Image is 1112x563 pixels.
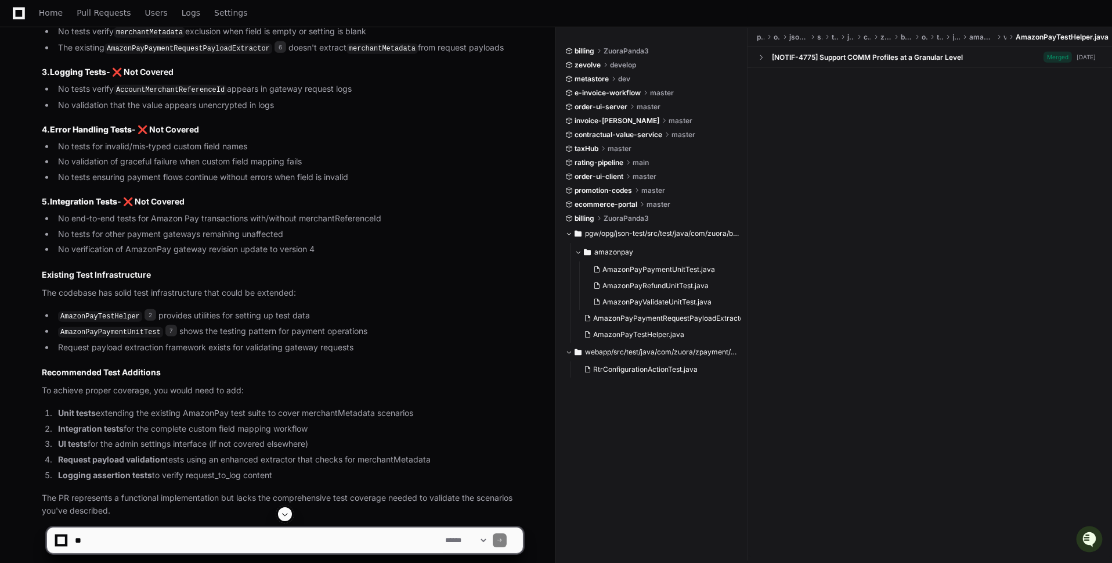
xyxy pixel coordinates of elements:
[575,130,662,139] span: contractual-value-service
[96,155,100,164] span: •
[565,224,739,243] button: pgw/opg/json-test/src/test/java/com/zuora/billing/opg/test/json/amazonpay/v2
[42,367,523,378] h3: Recommended Test Additions
[103,155,127,164] span: [DATE]
[593,330,684,339] span: AmazonPayTestHelper.java
[618,74,630,84] span: dev
[12,144,30,163] img: Sidi Zhu
[594,248,633,257] span: amazonpay
[42,492,523,518] p: The PR represents a functional implementation but lacks the comprehensive test coverage needed to...
[575,60,601,70] span: zevolve
[50,67,106,77] strong: Logging Tests
[58,327,163,338] code: AmazonPayPaymentUnitTest
[575,227,582,241] svg: Directory
[772,53,963,62] div: [NOTIF-4775] Support COMM Profiles at a Granular Level
[55,83,523,96] li: No tests verify appears in gateway request logs
[55,228,523,241] li: No tests for other payment gateways remaining unaffected
[589,278,741,294] button: AmazonPayRefundUnitTest.java
[42,286,523,300] p: The codebase has solid test infrastructure that could be extended:
[214,9,247,16] span: Settings
[669,116,692,125] span: master
[58,439,88,449] strong: UI tests
[575,214,594,223] span: billing
[757,33,764,42] span: pgw
[789,33,808,42] span: json-test
[575,158,623,167] span: rating-pipeline
[55,309,523,323] li: provides utilities for setting up test data
[575,116,659,125] span: invoice-[PERSON_NAME]
[82,181,140,190] a: Powered byPylon
[1077,53,1096,62] div: [DATE]
[864,33,871,42] span: com
[565,343,739,361] button: webapp/src/test/java/com/zuora/zpayment/rtrconfiguration/action
[880,33,891,42] span: zuora
[55,212,523,225] li: No end-to-end tests for Amazon Pay transactions with/without merchantReferenceId
[12,11,35,34] img: PlayerZero
[50,124,132,134] strong: Error Handling Tests
[593,365,698,374] span: RtrConfigurationActionTest.java
[584,245,591,259] svg: Directory
[55,341,523,354] li: Request payload extraction framework exists for validating gateway requests
[39,98,168,107] div: We're offline, but we'll be back soon!
[39,9,63,16] span: Home
[575,144,598,153] span: taxHub
[575,200,637,209] span: ecommerce-portal
[42,384,523,397] p: To achieve proper coverage, you would need to add:
[58,454,165,464] strong: Request payload validation
[832,33,838,42] span: test
[575,243,748,261] button: amazonpay
[39,86,190,98] div: Start new chat
[145,309,156,321] span: 2
[58,424,124,433] strong: Integration tests
[817,33,822,42] span: src
[922,33,928,42] span: opg
[77,9,131,16] span: Pull Requests
[55,171,523,184] li: No tests ensuring payment flows continue without errors when field is invalid
[197,89,211,103] button: Start new chat
[42,66,523,78] h4: 3. - ❌ Not Covered
[579,327,741,343] button: AmazonPayTestHelper.java
[1003,33,1006,42] span: v2
[575,172,623,181] span: order-ui-client
[585,347,739,357] span: webapp/src/test/java/com/zuora/zpayment/rtrconfiguration/action
[58,311,142,322] code: AmazonPayTestHelper
[969,33,994,42] span: amazonpay
[641,186,665,195] span: master
[55,453,523,467] li: tests using an enhanced extractor that checks for merchantMetadata
[593,314,762,323] span: AmazonPayPaymentRequestPayloadExtractor.java
[104,44,272,54] code: AmazonPayPaymentRequestPayloadExtractor
[937,33,944,42] span: test
[608,144,631,153] span: master
[647,200,670,209] span: master
[55,422,523,436] li: for the complete custom field mapping workflow
[114,27,185,38] code: merchantMetadata
[589,294,741,310] button: AmazonPayValidateUnitTest.java
[650,88,674,98] span: master
[575,74,609,84] span: metastore
[114,85,227,95] code: AccountMerchantReferenceId
[165,325,177,336] span: 7
[12,46,211,64] div: Welcome
[585,229,739,238] span: pgw/opg/json-test/src/test/java/com/zuora/billing/opg/test/json/amazonpay/v2
[602,265,715,274] span: AmazonPayPaymentUnitTest.java
[275,41,286,53] span: 6
[42,269,523,281] h3: Existing Test Infrastructure
[55,155,523,168] li: No validation of graceful failure when custom field mapping fails
[901,33,912,42] span: billing
[42,124,523,135] h4: 4. - ❌ Not Covered
[55,469,523,482] li: to verify request_to_log content
[12,126,78,135] div: Past conversations
[55,99,523,112] li: No validation that the value appears unencrypted in logs
[55,325,523,339] li: shows the testing pattern for payment operations
[12,86,33,107] img: 1756235613930-3d25f9e4-fa56-45dd-b3ad-e072dfbd1548
[115,181,140,190] span: Pylon
[575,186,632,195] span: promotion-codes
[579,361,732,378] button: RtrConfigurationActionTest.java
[58,470,152,480] strong: Logging assertion tests
[55,25,523,39] li: No tests verify exclusion when field is empty or setting is blank
[589,261,741,278] button: AmazonPayPaymentUnitTest.java
[55,140,523,153] li: No tests for invalid/mis-typed custom field names
[579,310,741,327] button: AmazonPayPaymentRequestPayloadExtractor.java
[633,172,656,181] span: master
[575,102,627,112] span: order-ui-server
